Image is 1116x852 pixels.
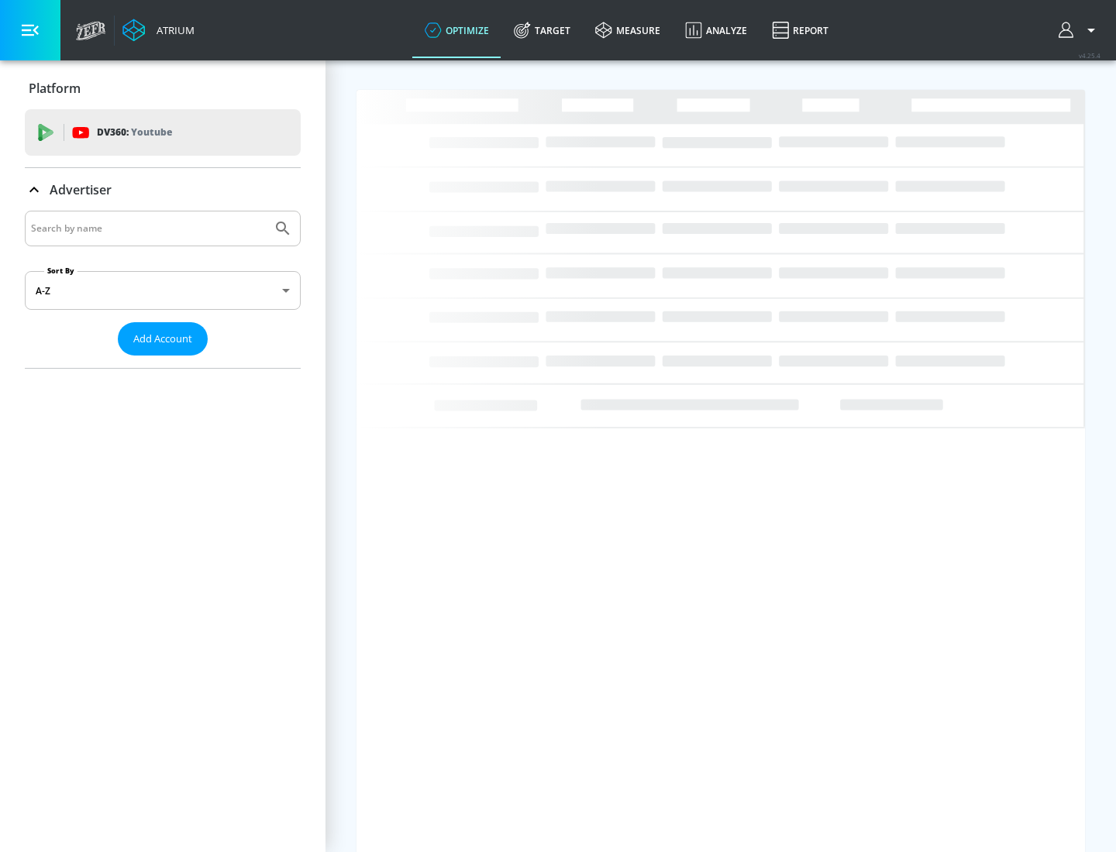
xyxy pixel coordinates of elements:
[25,168,301,211] div: Advertiser
[1079,51,1100,60] span: v 4.25.4
[673,2,759,58] a: Analyze
[759,2,841,58] a: Report
[25,109,301,156] div: DV360: Youtube
[118,322,208,356] button: Add Account
[501,2,583,58] a: Target
[97,124,172,141] p: DV360:
[50,181,112,198] p: Advertiser
[122,19,195,42] a: Atrium
[25,211,301,368] div: Advertiser
[25,271,301,310] div: A-Z
[25,67,301,110] div: Platform
[131,124,172,140] p: Youtube
[150,23,195,37] div: Atrium
[44,266,77,276] label: Sort By
[31,218,266,239] input: Search by name
[133,330,192,348] span: Add Account
[29,80,81,97] p: Platform
[25,356,301,368] nav: list of Advertiser
[583,2,673,58] a: measure
[412,2,501,58] a: optimize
